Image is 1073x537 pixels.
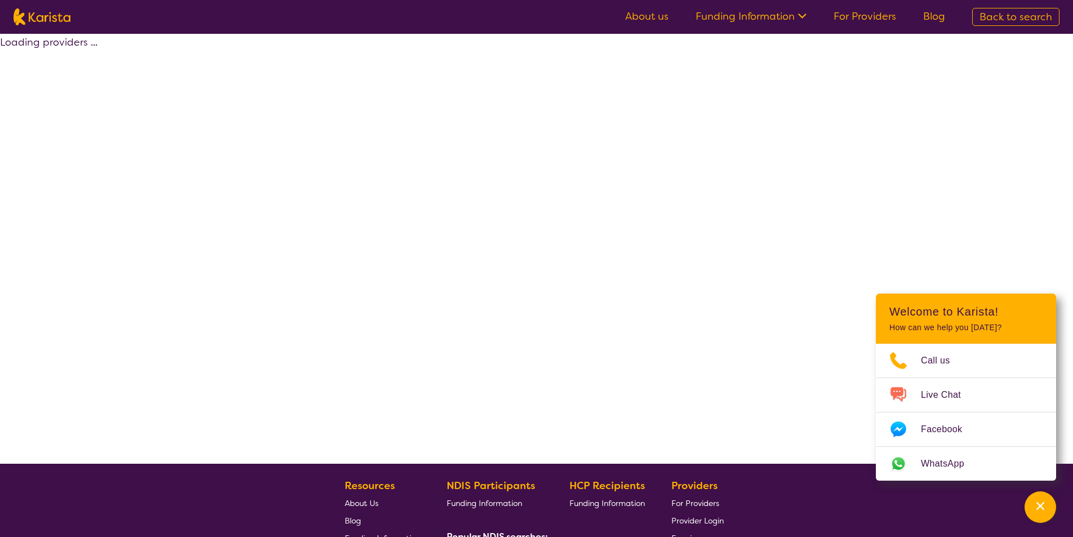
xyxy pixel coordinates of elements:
[345,512,420,529] a: Blog
[671,512,724,529] a: Provider Login
[921,455,978,472] span: WhatsApp
[569,498,645,508] span: Funding Information
[876,447,1056,481] a: Web link opens in a new tab.
[1025,491,1056,523] button: Channel Menu
[345,498,379,508] span: About Us
[876,294,1056,481] div: Channel Menu
[569,494,645,512] a: Funding Information
[923,10,945,23] a: Blog
[625,10,669,23] a: About us
[921,421,976,438] span: Facebook
[671,516,724,526] span: Provider Login
[14,8,70,25] img: Karista logo
[447,479,535,492] b: NDIS Participants
[345,479,395,492] b: Resources
[889,323,1043,332] p: How can we help you [DATE]?
[921,387,974,403] span: Live Chat
[889,305,1043,318] h2: Welcome to Karista!
[972,8,1059,26] a: Back to search
[834,10,896,23] a: For Providers
[569,479,645,492] b: HCP Recipients
[979,10,1052,24] span: Back to search
[345,516,361,526] span: Blog
[345,494,420,512] a: About Us
[447,498,522,508] span: Funding Information
[671,498,719,508] span: For Providers
[696,10,807,23] a: Funding Information
[921,352,964,369] span: Call us
[671,494,724,512] a: For Providers
[876,344,1056,481] ul: Choose channel
[671,479,718,492] b: Providers
[447,494,544,512] a: Funding Information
